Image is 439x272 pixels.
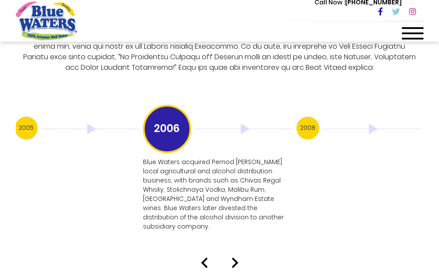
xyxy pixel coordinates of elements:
h3: 2006 [143,105,191,153]
h3: 2005 [15,117,38,140]
a: store logo [16,1,77,40]
p: Blue Waters acquired Pernod [PERSON_NAME] local agricultural and alcohol distribution business, w... [143,157,291,231]
h3: 2008 [296,117,319,140]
